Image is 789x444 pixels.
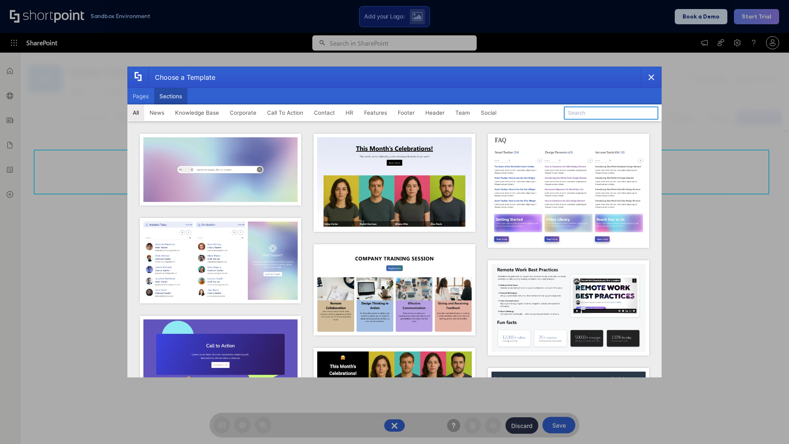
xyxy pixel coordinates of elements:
[475,104,502,121] button: Social
[127,88,154,104] button: Pages
[309,104,340,121] button: Contact
[420,104,450,121] button: Header
[127,67,662,377] div: template selector
[127,104,144,121] button: All
[748,405,789,444] iframe: Chat Widget
[340,104,359,121] button: HR
[359,104,392,121] button: Features
[564,106,658,120] input: Search
[392,104,420,121] button: Footer
[262,104,309,121] button: Call To Action
[170,104,224,121] button: Knowledge Base
[450,104,475,121] button: Team
[224,104,262,121] button: Corporate
[148,67,215,88] div: Choose a Template
[154,88,187,104] button: Sections
[144,104,170,121] button: News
